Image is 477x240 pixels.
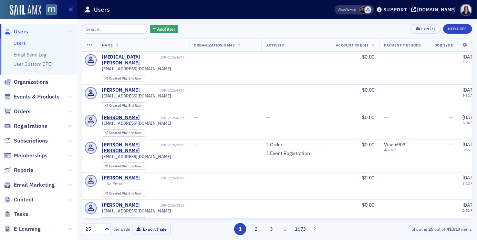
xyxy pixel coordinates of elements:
[383,7,407,13] div: Support
[109,103,128,108] span: Created Via :
[102,190,145,197] div: Created Via: End User
[159,55,184,60] div: USR-21264679
[41,4,57,16] a: View Homepage
[339,7,345,12] div: Also
[102,115,140,121] a: [PERSON_NAME]
[417,7,456,13] div: [DOMAIN_NAME]
[294,223,307,235] button: 1673
[449,175,453,181] span: —
[14,93,60,101] span: Events & Products
[14,152,48,159] span: Memberships
[14,181,55,189] span: Email Marketing
[234,223,246,235] button: 1
[364,6,372,13] span: Justin Chase
[194,54,198,60] span: —
[266,114,270,121] span: —
[4,181,55,189] a: Email Marketing
[194,43,235,48] span: Organization Name
[463,120,476,125] time: 8:04 PM
[194,175,198,181] span: —
[460,4,472,16] span: Profile
[159,143,184,147] div: USR-21263729
[85,226,101,233] div: 25
[463,60,476,64] time: 4:23 PM
[109,104,142,108] div: End User
[109,165,142,168] div: End User
[141,88,184,93] div: USR-21264424
[362,142,374,148] span: $0.00
[102,43,113,48] span: Name
[102,66,172,71] span: [EMAIL_ADDRESS][DOMAIN_NAME]
[13,52,46,58] a: Email Send Log
[384,202,388,208] span: —
[443,24,472,34] a: New User
[463,208,476,213] time: 2:51 PM
[102,154,172,159] span: [EMAIL_ADDRESS][DOMAIN_NAME]
[336,43,369,48] span: Account Credit
[266,175,270,181] span: —
[194,87,198,93] span: —
[102,208,172,213] span: [EMAIL_ADDRESS][DOMAIN_NAME]
[109,131,128,135] span: Created Via :
[102,121,172,126] span: [EMAIL_ADDRESS][DOMAIN_NAME]
[362,114,374,121] span: $0.00
[4,166,33,174] a: Reports
[463,87,477,93] span: [DATE]
[14,225,41,233] span: E-Learning
[102,142,158,154] div: [PERSON_NAME] [PERSON_NAME]
[347,226,472,232] div: Showing out of items
[14,108,31,115] span: Orders
[14,210,28,218] span: Tasks
[102,129,145,137] div: Created Via: End User
[463,142,477,148] span: [DATE]
[463,54,477,60] span: [DATE]
[411,7,458,12] button: [DOMAIN_NAME]
[109,76,128,81] span: Created Via :
[14,166,33,174] span: Reports
[463,114,477,121] span: [DATE]
[102,202,140,208] a: [PERSON_NAME]
[109,77,142,81] div: End User
[266,87,270,93] span: —
[141,116,184,120] div: USR-21264221
[82,24,148,34] input: Search…
[360,6,367,13] span: Lauren McDonough
[449,202,453,208] span: —
[449,54,453,60] span: —
[266,43,284,48] span: Activity
[102,75,145,82] div: Created Via: End User
[411,24,440,34] button: Export
[113,226,130,232] label: per page
[384,114,388,121] span: —
[4,28,28,35] a: Users
[266,223,278,235] button: 3
[109,164,128,168] span: Created Via :
[102,54,158,66] a: [MEDICAL_DATA][PERSON_NAME]
[102,181,128,186] span: — No Email —
[14,78,49,86] span: Organizations
[102,217,145,225] div: Created Via: End User
[266,202,270,208] span: —
[422,27,436,31] div: Export
[384,54,388,60] span: —
[384,142,408,148] span: Visa : x9031
[4,122,47,130] a: Registrations
[14,137,48,145] span: Subscriptions
[449,87,453,93] span: —
[449,114,453,121] span: —
[384,43,421,48] span: Payment Methods
[102,87,140,93] a: [PERSON_NAME]
[14,28,28,35] span: Users
[362,175,374,181] span: $0.00
[109,191,128,196] span: Created Via :
[449,142,453,148] span: —
[4,108,31,115] a: Orders
[194,114,198,121] span: —
[14,196,34,204] span: Content
[281,226,291,232] span: …
[266,142,282,148] a: 1 Order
